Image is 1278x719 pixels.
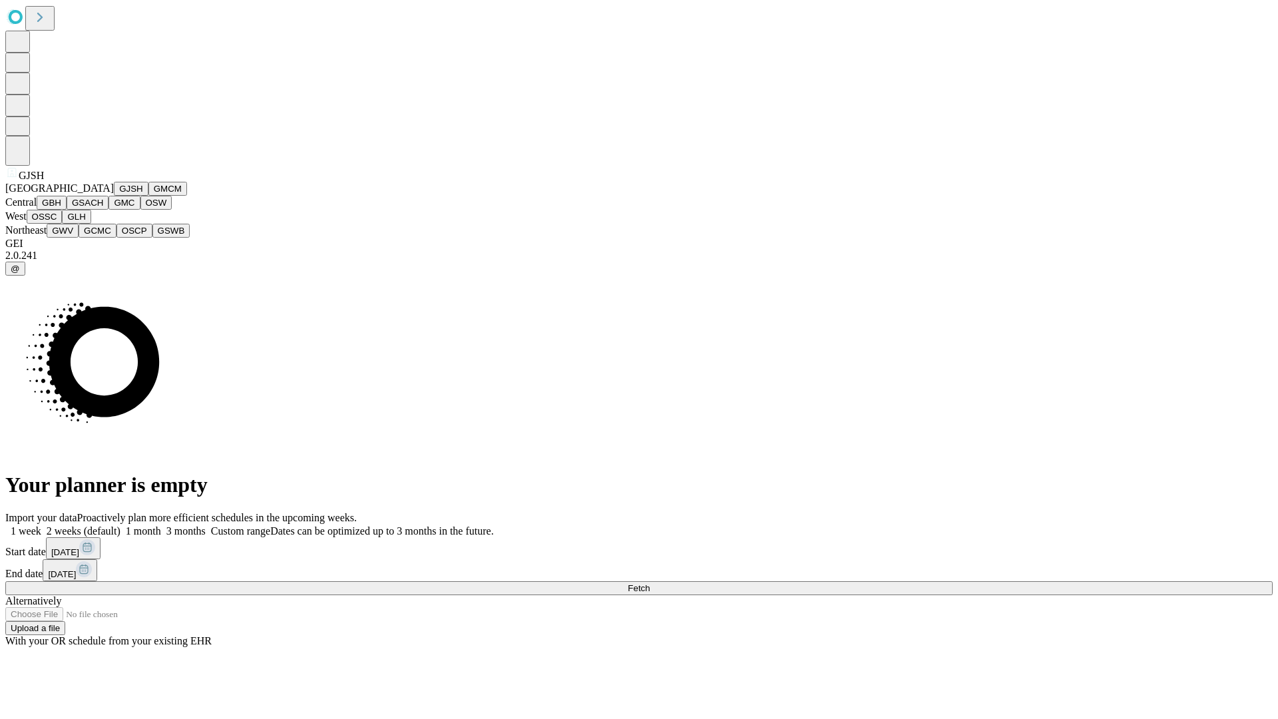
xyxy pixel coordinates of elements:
[116,224,152,238] button: OSCP
[5,635,212,646] span: With your OR schedule from your existing EHR
[77,512,357,523] span: Proactively plan more efficient schedules in the upcoming weeks.
[5,224,47,236] span: Northeast
[27,210,63,224] button: OSSC
[48,569,76,579] span: [DATE]
[47,224,79,238] button: GWV
[43,559,97,581] button: [DATE]
[19,170,44,181] span: GJSH
[126,525,161,537] span: 1 month
[5,537,1273,559] div: Start date
[108,196,140,210] button: GMC
[5,559,1273,581] div: End date
[5,581,1273,595] button: Fetch
[140,196,172,210] button: OSW
[5,250,1273,262] div: 2.0.241
[11,525,41,537] span: 1 week
[5,595,61,606] span: Alternatively
[5,262,25,276] button: @
[5,473,1273,497] h1: Your planner is empty
[62,210,91,224] button: GLH
[51,547,79,557] span: [DATE]
[47,525,120,537] span: 2 weeks (default)
[211,525,270,537] span: Custom range
[148,182,187,196] button: GMCM
[166,525,206,537] span: 3 months
[628,583,650,593] span: Fetch
[114,182,148,196] button: GJSH
[270,525,493,537] span: Dates can be optimized up to 3 months in the future.
[5,182,114,194] span: [GEOGRAPHIC_DATA]
[5,621,65,635] button: Upload a file
[5,210,27,222] span: West
[37,196,67,210] button: GBH
[46,537,101,559] button: [DATE]
[67,196,108,210] button: GSACH
[79,224,116,238] button: GCMC
[5,512,77,523] span: Import your data
[11,264,20,274] span: @
[5,238,1273,250] div: GEI
[5,196,37,208] span: Central
[152,224,190,238] button: GSWB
